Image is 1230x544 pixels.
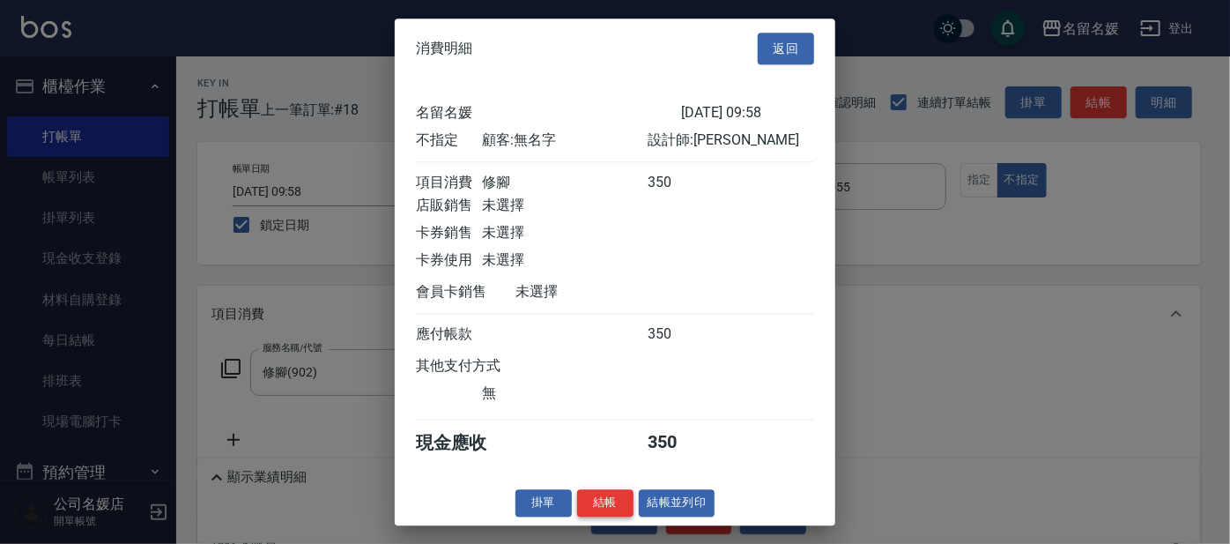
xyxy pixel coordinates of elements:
[416,251,482,270] div: 卡券使用
[416,104,681,123] div: 名留名媛
[482,251,648,270] div: 未選擇
[416,131,482,150] div: 不指定
[648,431,715,455] div: 350
[416,357,549,376] div: 其他支付方式
[681,104,814,123] div: [DATE] 09:58
[416,197,482,215] div: 店販銷售
[515,283,681,302] div: 未選擇
[416,174,482,192] div: 項目消費
[648,174,715,192] div: 350
[639,489,715,517] button: 結帳並列印
[482,384,648,403] div: 無
[416,224,482,242] div: 卡券銷售
[577,489,634,517] button: 結帳
[416,283,515,302] div: 會員卡銷售
[482,224,648,242] div: 未選擇
[482,174,648,192] div: 修腳
[648,325,715,344] div: 350
[648,131,814,150] div: 設計師: [PERSON_NAME]
[758,33,814,65] button: 返回
[515,489,572,517] button: 掛單
[416,431,515,455] div: 現金應收
[416,325,482,344] div: 應付帳款
[482,131,648,150] div: 顧客: 無名字
[416,40,472,57] span: 消費明細
[482,197,648,215] div: 未選擇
